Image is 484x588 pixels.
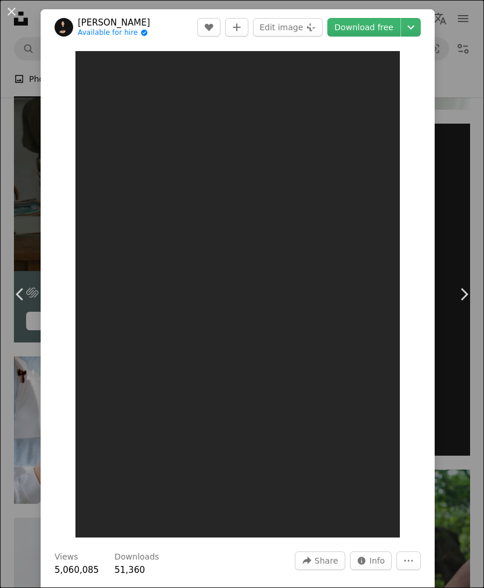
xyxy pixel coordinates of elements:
[78,17,150,28] a: [PERSON_NAME]
[443,239,484,350] a: Next
[253,18,323,37] button: Edit image
[396,551,421,570] button: More Actions
[75,51,400,538] button: Zoom in on this image
[55,551,78,563] h3: Views
[370,552,385,569] span: Info
[350,551,392,570] button: Stats about this image
[197,18,221,37] button: Like
[55,18,73,37] img: Go to Jorge Rojas's profile
[401,18,421,37] button: Choose download size
[225,18,248,37] button: Add to Collection
[327,18,400,37] a: Download free
[114,565,145,575] span: 51,360
[55,565,99,575] span: 5,060,085
[75,51,400,538] img: grayscale photo of persons hand
[295,551,345,570] button: Share this image
[114,551,159,563] h3: Downloads
[315,552,338,569] span: Share
[78,28,150,38] a: Available for hire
